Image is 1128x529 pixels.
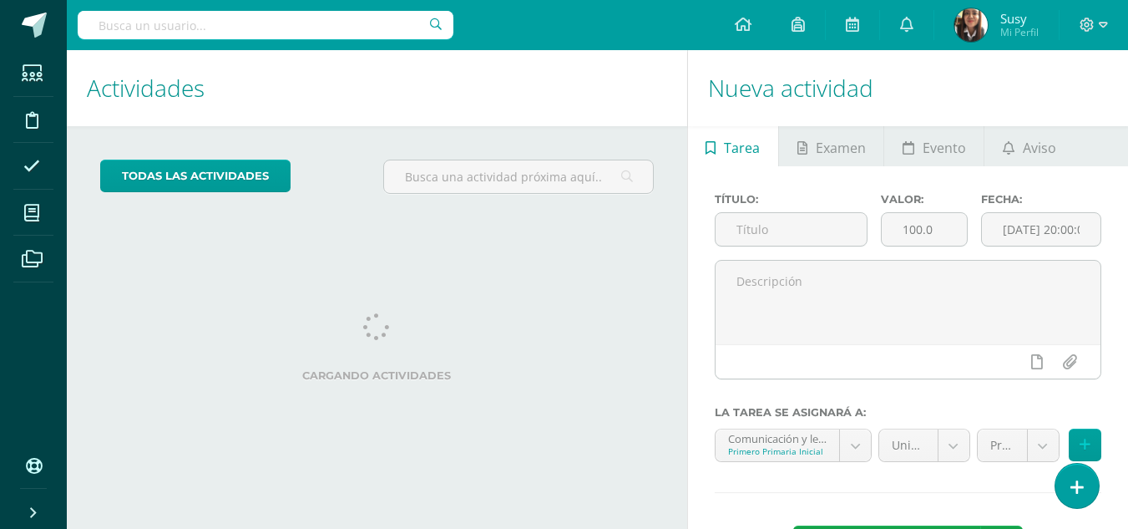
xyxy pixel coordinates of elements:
[954,8,988,42] img: c55a8af401e4e378e0eede01cdc2bc81.png
[981,193,1101,206] label: Fecha:
[1000,10,1039,27] span: Susy
[1000,25,1039,39] span: Mi Perfil
[100,160,291,192] a: todas las Actividades
[384,160,652,193] input: Busca una actividad próxima aquí...
[688,126,778,166] a: Tarea
[881,193,968,206] label: Valor:
[779,126,883,166] a: Examen
[884,126,984,166] a: Evento
[715,406,1101,419] label: La tarea se asignará a:
[882,213,967,246] input: Puntos máximos
[78,11,453,39] input: Busca un usuario...
[982,213,1100,246] input: Fecha de entrega
[923,128,966,168] span: Evento
[879,430,969,461] a: Unidad 3
[984,126,1074,166] a: Aviso
[716,430,871,461] a: Comunicación y lenguaje L.1 'B'Primero Primaria Inicial
[724,128,760,168] span: Tarea
[728,445,827,457] div: Primero Primaria Inicial
[990,430,1014,461] span: Prueba de Logro (40.0%)
[708,50,1108,126] h1: Nueva actividad
[716,213,867,246] input: Título
[978,430,1059,461] a: Prueba de Logro (40.0%)
[816,128,866,168] span: Examen
[728,430,827,445] div: Comunicación y lenguaje L.1 'B'
[715,193,868,206] label: Título:
[87,50,667,126] h1: Actividades
[892,430,925,461] span: Unidad 3
[100,369,654,382] label: Cargando actividades
[1023,128,1056,168] span: Aviso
